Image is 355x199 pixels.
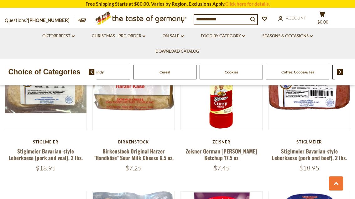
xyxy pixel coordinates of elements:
[225,1,270,7] a: Click here for details.
[299,164,319,172] span: $18.95
[5,49,86,130] img: Stiglmeier Bavarian-style Leberkaese (pork and veal), 2 lbs.
[5,16,74,24] p: Questions?
[28,17,70,23] a: [PHONE_NUMBER]
[180,139,263,144] div: Zeisner
[5,139,87,144] div: Stiglmeier
[94,147,174,162] a: Birkenstock Original Harzer "Handkäse" Sour Milk Cheese 6.5 oz.
[337,69,343,75] img: next arrow
[268,139,350,144] div: Stiglmeier
[213,164,230,172] span: $7.45
[272,147,347,162] a: Stiglmeier Bavarian-style Leberkaese (pork and beef), 2 lbs.
[159,70,170,74] a: Cereal
[269,49,350,130] img: Stiglmeier Bavarian-style Leberkaese (pork and beef), 2 lbs.
[125,164,142,172] span: $7.25
[155,48,199,55] a: Download Catalog
[163,33,184,40] a: On Sale
[89,69,95,75] img: previous arrow
[225,70,238,74] a: Cookies
[317,19,328,24] span: $0.00
[8,147,83,162] a: Stiglmeier Bavarian-style Leberkaese (pork and veal), 2 lbs.
[313,11,332,27] button: $0.00
[262,33,313,40] a: Seasons & Occasions
[201,33,245,40] a: Food By Category
[181,49,262,130] img: Zeisner German Curry Ketchup 17.5 oz
[186,147,257,162] a: Zeisner German [PERSON_NAME] Ketchup 17.5 oz
[92,33,145,40] a: Christmas - PRE-ORDER
[92,139,175,144] div: Birkenstock
[42,33,75,40] a: Oktoberfest
[93,70,104,74] a: Candy
[281,70,314,74] a: Coffee, Cocoa & Tea
[278,15,306,22] a: Account
[93,49,174,130] img: Birkenstock Original Harzer "Handkäse" Sour Milk Cheese 6.5 oz.
[286,15,306,20] span: Account
[36,164,56,172] span: $18.95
